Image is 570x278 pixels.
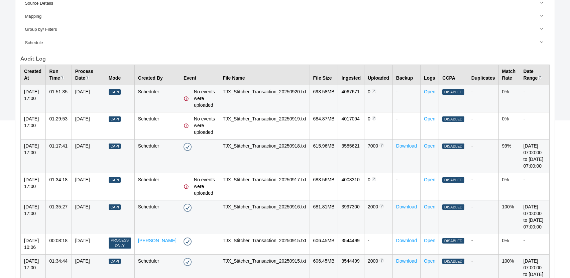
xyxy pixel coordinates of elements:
[180,65,219,85] th: Event
[219,112,310,139] td: TJX_Stitcher_Transaction_20250919.txt
[109,89,121,95] div: Capi
[310,139,338,173] td: 615.96 MB
[338,65,364,85] th: Ingested
[105,65,134,85] th: Mode
[46,200,72,234] td: 01:35:27
[219,65,310,85] th: File Name
[194,177,216,197] div: No events were uploaded
[498,139,520,173] td: 99%
[310,65,338,85] th: File Size
[498,85,520,112] td: 0%
[392,85,420,112] td: -
[109,238,131,249] div: Process Only
[219,200,310,234] td: TJX_Stitcher_Transaction_20250916.txt
[46,65,72,85] th: Run Time
[468,200,498,234] td: -
[338,200,364,234] td: 3997300
[310,173,338,200] td: 683.56 MB
[498,173,520,200] td: 0%
[442,116,464,122] div: Disabled
[25,0,546,7] div: Source Details
[338,234,364,254] td: 3544499
[21,139,46,173] td: [DATE] 17:00
[194,116,216,136] div: No events were uploaded
[21,200,46,234] td: [DATE] 17:00
[46,173,72,200] td: 01:34:18
[20,23,550,36] a: Group by/ Filters
[498,65,520,85] th: Match Rate
[392,173,420,200] td: -
[424,204,435,209] a: Open
[46,112,72,139] td: 01:29:53
[72,65,105,85] th: Process Date
[498,200,520,234] td: 100%
[364,112,392,139] td: 0
[421,65,439,85] th: Logs
[396,204,417,209] a: Download
[109,259,121,264] div: Capi
[424,238,435,243] a: Open
[468,139,498,173] td: -
[442,177,464,183] div: Disabled
[109,177,121,183] div: Capi
[396,238,417,243] a: Download
[392,112,420,139] td: -
[468,112,498,139] td: -
[338,173,364,200] td: 4003310
[20,10,550,23] a: Mapping
[138,238,177,243] a: [PERSON_NAME]
[109,204,121,210] div: Capi
[442,204,464,210] div: Disabled
[498,234,520,254] td: 0%
[424,143,435,149] a: Open
[72,85,105,112] td: [DATE]
[134,112,180,139] td: Scheduler
[442,259,464,264] div: Disabled
[21,173,46,200] td: [DATE] 17:00
[442,238,464,244] div: Disabled
[364,173,392,200] td: 0
[424,177,435,182] a: Open
[21,234,46,254] td: [DATE] 10:06
[310,200,338,234] td: 681.81 MB
[310,112,338,139] td: 684.87 MB
[46,139,72,173] td: 01:17:41
[72,234,105,254] td: [DATE]
[134,139,180,173] td: Scheduler
[520,65,549,85] th: Date Range
[20,55,550,63] div: Audit Log
[219,139,310,173] td: TJX_Stitcher_Transaction_20250918.txt
[520,139,549,173] td: [DATE] 07:00:00 to [DATE] 07:00:00
[424,258,435,264] a: Open
[25,40,546,46] div: Schedule
[364,85,392,112] td: 0
[109,116,121,122] div: Capi
[219,173,310,200] td: TJX_Stitcher_Transaction_20250917.txt
[442,144,464,149] div: Disabled
[310,234,338,254] td: 606.45 MB
[424,89,435,94] a: Open
[134,65,180,85] th: Created By
[109,144,121,149] div: Capi
[338,85,364,112] td: 4067671
[72,173,105,200] td: [DATE]
[25,26,546,33] div: Group by/ Filters
[364,234,392,254] td: -
[134,85,180,112] td: Scheduler
[338,139,364,173] td: 3585621
[468,173,498,200] td: -
[498,112,520,139] td: 0%
[468,234,498,254] td: -
[364,200,392,234] td: 2000
[20,36,550,49] a: Schedule
[72,112,105,139] td: [DATE]
[219,234,310,254] td: TJX_Stitcher_Transaction_20250915.txt
[364,139,392,173] td: 7000
[468,65,498,85] th: Duplicates
[46,234,72,254] td: 00:08:18
[21,112,46,139] td: [DATE] 17:00
[338,112,364,139] td: 4017094
[396,143,417,149] a: Download
[364,65,392,85] th: Uploaded
[21,85,46,112] td: [DATE] 17:00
